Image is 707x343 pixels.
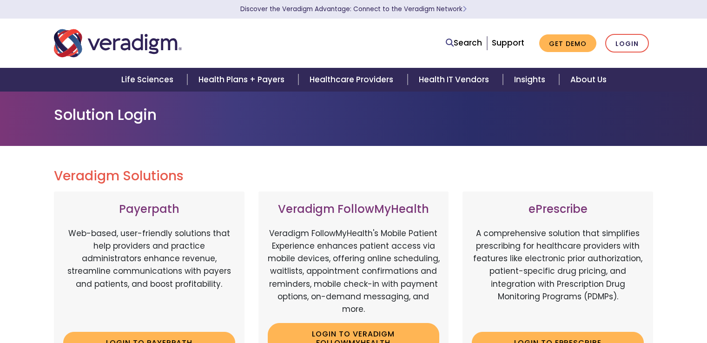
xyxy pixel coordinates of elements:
[298,68,407,92] a: Healthcare Providers
[240,5,467,13] a: Discover the Veradigm Advantage: Connect to the Veradigm NetworkLearn More
[54,168,654,184] h2: Veradigm Solutions
[559,68,618,92] a: About Us
[268,203,440,216] h3: Veradigm FollowMyHealth
[110,68,187,92] a: Life Sciences
[446,37,482,49] a: Search
[54,106,654,124] h1: Solution Login
[472,203,644,216] h3: ePrescribe
[463,5,467,13] span: Learn More
[268,227,440,316] p: Veradigm FollowMyHealth's Mobile Patient Experience enhances patient access via mobile devices, o...
[54,28,182,59] img: Veradigm logo
[539,34,596,53] a: Get Demo
[503,68,559,92] a: Insights
[63,203,235,216] h3: Payerpath
[472,227,644,325] p: A comprehensive solution that simplifies prescribing for healthcare providers with features like ...
[408,68,503,92] a: Health IT Vendors
[187,68,298,92] a: Health Plans + Payers
[605,34,649,53] a: Login
[492,37,524,48] a: Support
[63,227,235,325] p: Web-based, user-friendly solutions that help providers and practice administrators enhance revenu...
